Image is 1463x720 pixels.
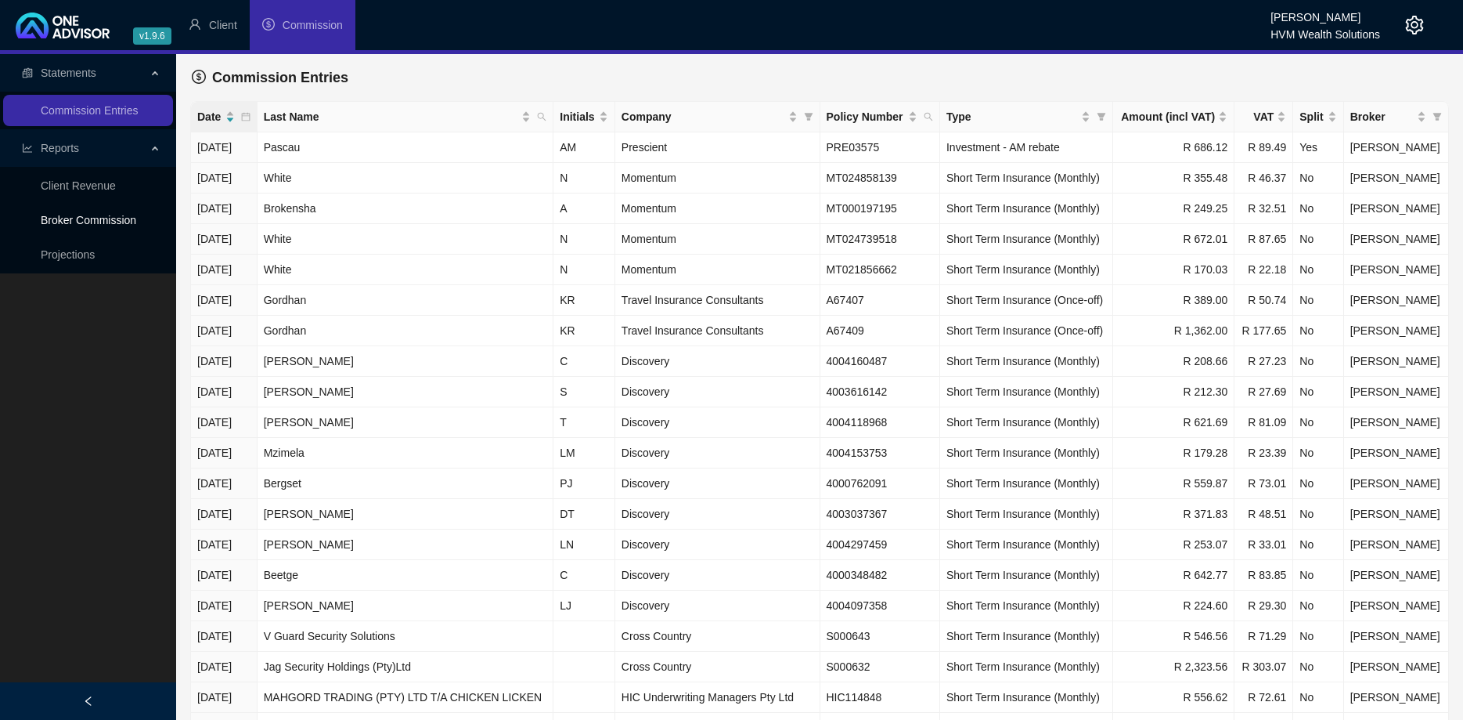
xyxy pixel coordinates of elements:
[1113,407,1235,438] td: R 621.69
[41,214,136,226] a: Broker Commission
[212,70,348,85] span: Commission Entries
[1113,255,1235,285] td: R 170.03
[1113,591,1235,621] td: R 224.60
[262,18,275,31] span: dollar
[1350,233,1440,245] span: [PERSON_NAME]
[1293,621,1343,652] td: No
[191,224,258,255] td: [DATE]
[1299,108,1324,125] span: Split
[946,385,1100,398] span: Short Term Insurance (Monthly)
[258,621,554,652] td: V Guard Security Solutions
[258,255,554,285] td: White
[820,377,940,407] td: 4003616142
[1350,385,1440,398] span: [PERSON_NAME]
[1270,21,1380,38] div: HVM Wealth Solutions
[1350,538,1440,551] span: [PERSON_NAME]
[1113,194,1235,224] td: R 249.25
[192,70,206,84] span: dollar
[622,630,691,642] span: Cross Country
[283,19,343,31] span: Commission
[1234,194,1293,224] td: R 32.51
[1113,346,1235,377] td: R 208.66
[820,194,940,224] td: MT000197195
[258,377,554,407] td: [PERSON_NAME]
[820,621,940,652] td: S000643
[1293,499,1343,530] td: No
[622,416,669,429] span: Discovery
[1293,224,1343,255] td: No
[258,285,554,316] td: Gordhan
[946,355,1100,367] span: Short Term Insurance (Monthly)
[191,438,258,469] td: [DATE]
[1350,202,1440,215] span: [PERSON_NAME]
[1293,132,1343,163] td: Yes
[1119,108,1216,125] span: Amount (incl VAT)
[1234,591,1293,621] td: R 29.30
[820,560,940,591] td: 4000348482
[1293,285,1343,316] td: No
[534,105,550,128] span: search
[1113,163,1235,194] td: R 355.48
[258,560,554,591] td: Beetge
[1350,108,1414,125] span: Broker
[946,538,1100,551] span: Short Term Insurance (Monthly)
[622,447,669,459] span: Discovery
[1293,255,1343,285] td: No
[1234,102,1293,132] th: VAT
[820,469,940,499] td: 4000762091
[1344,102,1449,132] th: Broker
[16,13,110,38] img: 2df55531c6924b55f21c4cf5d4484680-logo-light.svg
[241,112,250,121] span: calendar
[191,591,258,621] td: [DATE]
[827,108,905,125] span: Policy Number
[191,621,258,652] td: [DATE]
[1350,599,1440,612] span: [PERSON_NAME]
[820,316,940,346] td: A67409
[622,263,676,276] span: Momentum
[1293,469,1343,499] td: No
[1113,224,1235,255] td: R 672.01
[622,294,764,306] span: Travel Insurance Consultants
[622,355,669,367] span: Discovery
[622,141,667,154] span: Prescient
[1113,560,1235,591] td: R 642.77
[1350,141,1440,154] span: [PERSON_NAME]
[1350,294,1440,306] span: [PERSON_NAME]
[191,316,258,346] td: [DATE]
[553,438,615,469] td: LM
[946,477,1100,490] span: Short Term Insurance (Monthly)
[946,691,1100,704] span: Short Term Insurance (Monthly)
[622,108,785,125] span: Company
[553,194,615,224] td: A
[946,508,1100,520] span: Short Term Insurance (Monthly)
[1234,377,1293,407] td: R 27.69
[258,652,554,682] td: Jag Security Holdings (Pty)Ltd
[622,385,669,398] span: Discovery
[946,108,1078,125] span: Type
[1234,224,1293,255] td: R 87.65
[1293,407,1343,438] td: No
[1113,102,1235,132] th: Amount (incl VAT)
[946,569,1100,581] span: Short Term Insurance (Monthly)
[191,469,258,499] td: [DATE]
[1350,355,1440,367] span: [PERSON_NAME]
[1350,447,1440,459] span: [PERSON_NAME]
[258,316,554,346] td: Gordhan
[1350,477,1440,490] span: [PERSON_NAME]
[622,660,691,673] span: Cross Country
[804,112,813,121] span: filter
[622,202,676,215] span: Momentum
[191,530,258,560] td: [DATE]
[1293,682,1343,713] td: No
[820,224,940,255] td: MT024739518
[820,255,940,285] td: MT021856662
[553,224,615,255] td: N
[1234,621,1293,652] td: R 71.29
[820,407,940,438] td: 4004118968
[1293,194,1343,224] td: No
[1293,591,1343,621] td: No
[258,346,554,377] td: [PERSON_NAME]
[191,499,258,530] td: [DATE]
[946,202,1100,215] span: Short Term Insurance (Monthly)
[191,285,258,316] td: [DATE]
